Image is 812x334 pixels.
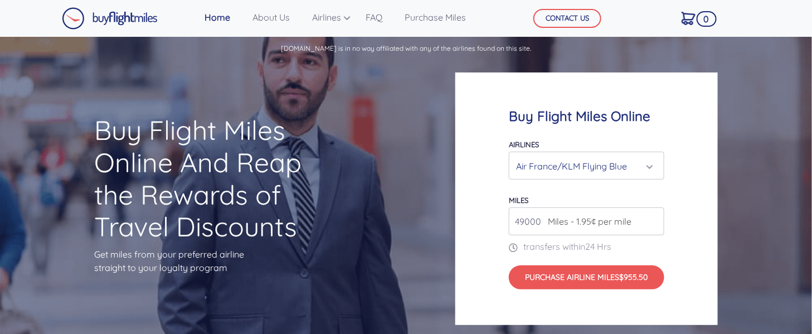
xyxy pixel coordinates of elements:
[509,152,664,180] button: Air France/KLM Flying Blue
[94,248,312,274] p: Get miles from your preferred airline straight to your loyalty program
[509,140,539,149] label: Airlines
[94,114,312,243] h1: Buy Flight Miles Online And Reap the Rewards of Travel Discounts
[677,6,700,30] a: 0
[682,12,696,25] img: Cart
[620,272,648,282] span: $955.50
[248,6,294,28] a: About Us
[509,108,664,124] h4: Buy Flight Miles Online
[509,196,528,205] label: miles
[585,241,611,252] span: 24 Hrs
[509,265,664,289] button: Purchase Airline Miles$955.50
[509,240,664,253] p: transfers within
[697,11,717,27] span: 0
[533,9,601,28] button: CONTACT US
[62,4,158,32] a: Buy Flight Miles Logo
[516,156,650,177] div: Air France/KLM Flying Blue
[200,6,235,28] a: Home
[62,7,158,30] img: Buy Flight Miles Logo
[308,6,348,28] a: Airlines
[361,6,387,28] a: FAQ
[542,215,631,228] span: Miles - 1.95¢ per mile
[400,6,470,28] a: Purchase Miles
